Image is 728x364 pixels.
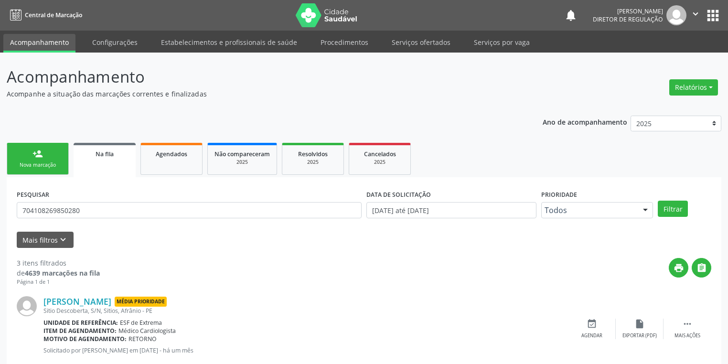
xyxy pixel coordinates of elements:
a: Central de Marcação [7,7,82,23]
p: Acompanhe a situação das marcações correntes e finalizadas [7,89,507,99]
i:  [682,319,693,329]
button:  [686,5,705,25]
b: Motivo de agendamento: [43,335,127,343]
p: Solicitado por [PERSON_NAME] em [DATE] - há um mês [43,346,568,354]
b: Unidade de referência: [43,319,118,327]
img: img [17,296,37,316]
a: [PERSON_NAME] [43,296,111,307]
span: Média Prioridade [115,297,167,307]
a: Serviços ofertados [385,34,457,51]
span: Diretor de regulação [593,15,663,23]
span: ESF de Extrema [120,319,162,327]
div: Página 1 de 1 [17,278,100,286]
span: RETORNO [128,335,157,343]
span: Agendados [156,150,187,158]
b: Item de agendamento: [43,327,117,335]
span: Todos [545,205,633,215]
strong: 4639 marcações na fila [25,268,100,278]
button:  [692,258,711,278]
div: [PERSON_NAME] [593,7,663,15]
div: de [17,268,100,278]
button: print [669,258,688,278]
i: keyboard_arrow_down [58,235,68,245]
button: Filtrar [658,201,688,217]
label: PESQUISAR [17,187,49,202]
div: 2025 [356,159,404,166]
span: Cancelados [364,150,396,158]
span: Resolvidos [298,150,328,158]
span: Central de Marcação [25,11,82,19]
div: 2025 [289,159,337,166]
a: Acompanhamento [3,34,75,53]
i: print [674,263,684,273]
div: 2025 [214,159,270,166]
button: apps [705,7,721,24]
p: Ano de acompanhamento [543,116,627,128]
label: Prioridade [541,187,577,202]
input: Selecione um intervalo [366,202,536,218]
i:  [690,9,701,19]
div: 3 itens filtrados [17,258,100,268]
span: Médico Cardiologista [118,327,176,335]
label: DATA DE SOLICITAÇÃO [366,187,431,202]
div: person_add [32,149,43,159]
button: Relatórios [669,79,718,96]
a: Serviços por vaga [467,34,536,51]
a: Procedimentos [314,34,375,51]
div: Exportar (PDF) [622,332,657,339]
i: insert_drive_file [634,319,645,329]
div: Sitio Descoberta, S/N, Sitios, Afrânio - PE [43,307,568,315]
div: Mais ações [674,332,700,339]
input: Nome, CNS [17,202,362,218]
i: event_available [587,319,597,329]
button: Mais filtroskeyboard_arrow_down [17,232,74,248]
p: Acompanhamento [7,65,507,89]
span: Não compareceram [214,150,270,158]
div: Nova marcação [14,161,62,169]
img: img [666,5,686,25]
a: Configurações [86,34,144,51]
i:  [696,263,707,273]
a: Estabelecimentos e profissionais de saúde [154,34,304,51]
span: Na fila [96,150,114,158]
button: notifications [564,9,578,22]
div: Agendar [581,332,602,339]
